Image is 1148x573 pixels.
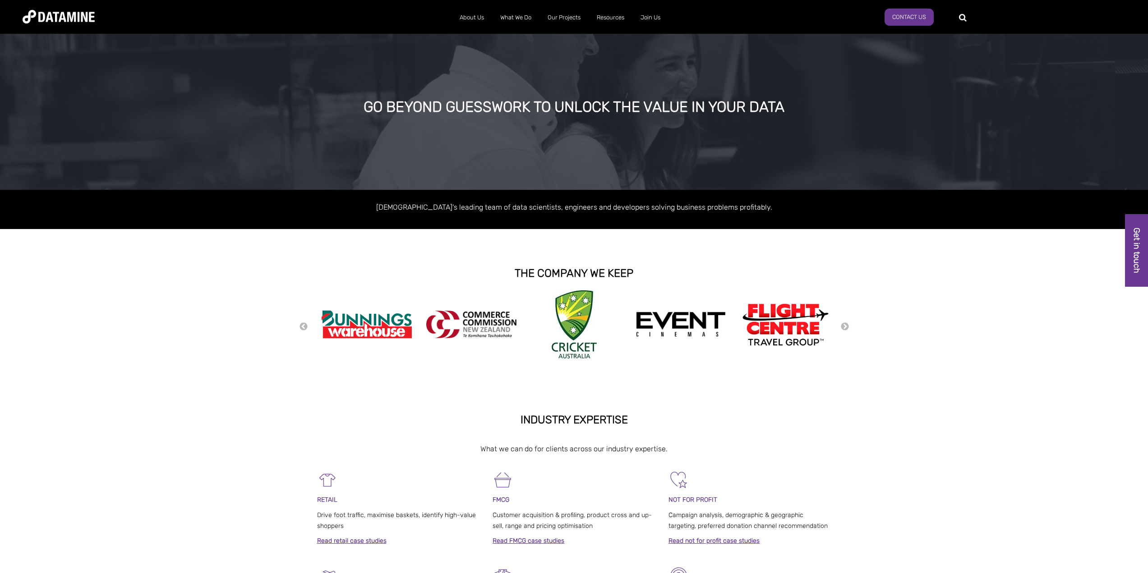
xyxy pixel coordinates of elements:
span: FMCG [493,496,509,504]
p: [DEMOGRAPHIC_DATA]'s leading team of data scientists, engineers and developers solving business p... [317,201,831,213]
img: Flight Centre [740,301,830,348]
span: What we can do for clients across our industry expertise. [480,445,668,453]
a: Read retail case studies [317,537,387,545]
strong: THE COMPANY WE KEEP [515,267,633,280]
span: RETAIL [317,496,337,504]
a: Contact Us [885,9,934,26]
div: GO BEYOND GUESSWORK TO UNLOCK THE VALUE IN YOUR DATA [126,99,1022,115]
img: Cricket Australia [552,290,597,358]
img: Bunnings Warehouse [322,307,412,341]
a: About Us [452,6,492,29]
img: Retail-1 [317,470,337,490]
img: FMCG [493,470,513,490]
span: NOT FOR PROFIT [669,496,717,504]
a: Get in touch [1125,214,1148,287]
a: Our Projects [539,6,589,29]
img: Not For Profit [669,470,689,490]
a: Join Us [632,6,669,29]
span: Campaign analysis, demographic & geographic targeting, preferred donation channel recommendation [669,511,828,530]
a: Resources [589,6,632,29]
img: Datamine [23,10,95,23]
a: Read not for profit case studies [669,537,760,545]
button: Previous [299,322,308,332]
button: Next [840,322,849,332]
a: What We Do [492,6,539,29]
span: Drive foot traffic, maximise baskets, identify high-value shoppers [317,511,476,530]
strong: INDUSTRY EXPERTISE [521,413,628,426]
a: Read FMCG case studies [493,537,564,545]
img: event cinemas [636,312,726,338]
img: commercecommission [426,311,516,338]
span: Customer acquisition & profiling, product cross and up-sell, range and pricing optimisation [493,511,652,530]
